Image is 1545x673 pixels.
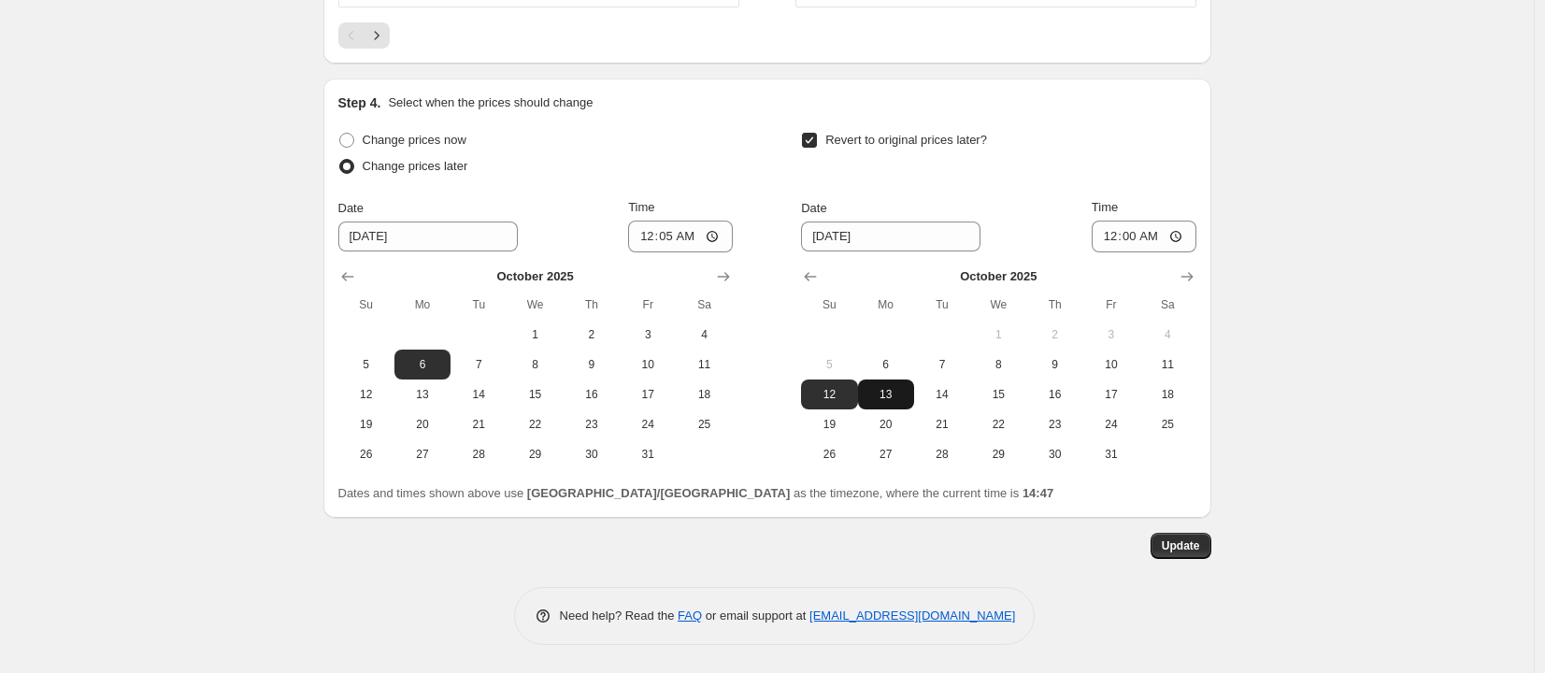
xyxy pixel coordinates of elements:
b: 14:47 [1023,486,1053,500]
button: Saturday October 25 2025 [1139,409,1195,439]
a: [EMAIL_ADDRESS][DOMAIN_NAME] [809,609,1015,623]
span: We [978,297,1019,312]
button: Wednesday October 29 2025 [507,439,563,469]
button: Sunday October 5 2025 [801,350,857,379]
button: Saturday October 18 2025 [676,379,732,409]
span: 27 [865,447,907,462]
p: Select when the prices should change [388,93,593,112]
span: 20 [402,417,443,432]
input: 12:00 [1092,221,1196,252]
th: Thursday [1026,290,1082,320]
th: Tuesday [451,290,507,320]
span: 4 [1147,327,1188,342]
span: 7 [922,357,963,372]
span: 13 [402,387,443,402]
button: Saturday October 11 2025 [676,350,732,379]
span: 15 [978,387,1019,402]
button: Wednesday October 8 2025 [507,350,563,379]
button: Thursday October 9 2025 [564,350,620,379]
span: 12 [808,387,850,402]
span: 10 [627,357,668,372]
input: 9/16/2025 [801,222,980,251]
button: Thursday October 23 2025 [564,409,620,439]
button: Show next month, November 2025 [1174,264,1200,290]
th: Friday [620,290,676,320]
h2: Step 4. [338,93,381,112]
th: Sunday [338,290,394,320]
span: 5 [346,357,387,372]
button: Monday October 27 2025 [394,439,451,469]
th: Saturday [1139,290,1195,320]
span: Sa [1147,297,1188,312]
span: 1 [514,327,555,342]
button: Saturday October 4 2025 [676,320,732,350]
th: Friday [1083,290,1139,320]
button: Monday October 27 2025 [858,439,914,469]
button: Thursday October 30 2025 [1026,439,1082,469]
button: Monday October 20 2025 [858,409,914,439]
button: Thursday October 16 2025 [564,379,620,409]
button: Wednesday October 1 2025 [970,320,1026,350]
span: Th [1034,297,1075,312]
button: Next [364,22,390,49]
span: 20 [865,417,907,432]
button: Update [1151,533,1211,559]
button: Monday October 6 2025 [394,350,451,379]
button: Saturday October 25 2025 [676,409,732,439]
span: 30 [1034,447,1075,462]
span: Sa [683,297,724,312]
button: Tuesday October 7 2025 [914,350,970,379]
th: Monday [858,290,914,320]
span: 27 [402,447,443,462]
span: Dates and times shown above use as the timezone, where the current time is [338,486,1054,500]
span: Mo [865,297,907,312]
span: 13 [865,387,907,402]
button: Wednesday October 15 2025 [970,379,1026,409]
span: 31 [1091,447,1132,462]
span: Fr [627,297,668,312]
span: 3 [1091,327,1132,342]
button: Sunday October 26 2025 [801,439,857,469]
span: 7 [458,357,499,372]
button: Tuesday October 28 2025 [451,439,507,469]
span: 11 [683,357,724,372]
button: Saturday October 11 2025 [1139,350,1195,379]
span: 28 [922,447,963,462]
button: Thursday October 23 2025 [1026,409,1082,439]
button: Friday October 3 2025 [1083,320,1139,350]
span: 24 [627,417,668,432]
span: 25 [1147,417,1188,432]
button: Tuesday October 14 2025 [914,379,970,409]
span: Fr [1091,297,1132,312]
span: 14 [458,387,499,402]
button: Friday October 17 2025 [620,379,676,409]
span: 14 [922,387,963,402]
button: Wednesday October 15 2025 [507,379,563,409]
button: Sunday October 19 2025 [338,409,394,439]
button: Sunday October 19 2025 [801,409,857,439]
button: Show previous month, September 2025 [335,264,361,290]
th: Tuesday [914,290,970,320]
button: Friday October 10 2025 [620,350,676,379]
span: 19 [346,417,387,432]
button: Sunday October 26 2025 [338,439,394,469]
nav: Pagination [338,22,390,49]
button: Wednesday October 29 2025 [970,439,1026,469]
span: Time [1092,200,1118,214]
button: Show previous month, September 2025 [797,264,823,290]
button: Wednesday October 1 2025 [507,320,563,350]
span: 8 [978,357,1019,372]
button: Monday October 6 2025 [858,350,914,379]
button: Sunday October 12 2025 [338,379,394,409]
th: Monday [394,290,451,320]
span: 10 [1091,357,1132,372]
th: Saturday [676,290,732,320]
th: Wednesday [970,290,1026,320]
span: 18 [683,387,724,402]
span: Th [571,297,612,312]
button: Thursday October 9 2025 [1026,350,1082,379]
span: 12 [346,387,387,402]
span: Update [1162,538,1200,553]
span: 17 [627,387,668,402]
span: 23 [1034,417,1075,432]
